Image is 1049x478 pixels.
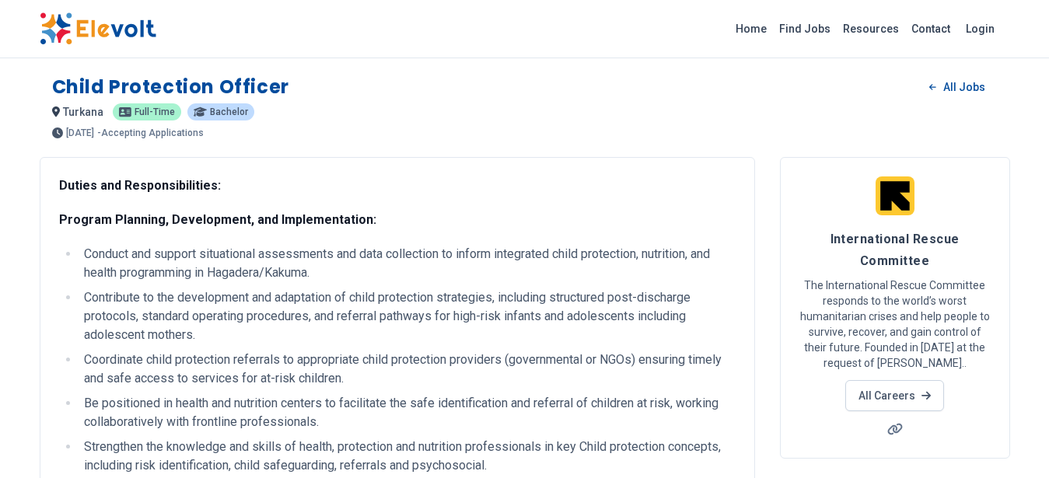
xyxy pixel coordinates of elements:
li: Conduct and support situational assessments and data collection to inform integrated child protec... [79,245,736,282]
a: Contact [905,16,956,41]
li: Be positioned in health and nutrition centers to facilitate the safe identification and referral ... [79,394,736,431]
strong: Program Planning, Development, and Implementation: [59,212,376,227]
span: Bachelor [210,107,248,117]
p: - Accepting Applications [97,128,204,138]
li: Strengthen the knowledge and skills of health, protection and nutrition professionals in key Chil... [79,438,736,475]
li: Contribute to the development and adaptation of child protection strategies, including structured... [79,288,736,344]
img: Elevolt [40,12,156,45]
a: Find Jobs [773,16,837,41]
strong: Duties and Responsibilities: [59,178,221,193]
iframe: Chat Widget [971,403,1049,478]
a: All Careers [845,380,944,411]
a: Home [729,16,773,41]
span: turkana [63,106,103,118]
span: Full-time [135,107,175,117]
span: International Rescue Committee [830,232,960,268]
p: The International Rescue Committee responds to the world’s worst humanitarian crises and help peo... [799,277,991,371]
a: Resources [837,16,905,41]
span: [DATE] [66,128,94,138]
a: All Jobs [917,75,997,99]
li: Coordinate child protection referrals to appropriate child protection providers (governmental or ... [79,351,736,388]
h1: Child Protection Officer [52,75,289,99]
a: Login [956,13,1004,44]
img: International Rescue Committee [876,176,914,215]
